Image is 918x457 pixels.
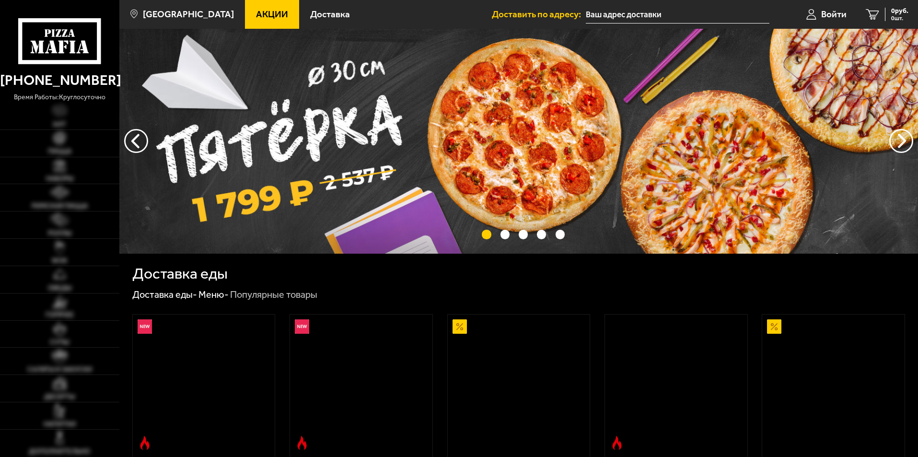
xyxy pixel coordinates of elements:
img: Новинка [138,319,152,334]
span: Десерты [44,394,75,400]
h1: Доставка еды [132,266,228,281]
a: НовинкаОстрое блюдоРимская с креветками [133,315,275,455]
img: Новинка [295,319,309,334]
span: Горячее [46,312,74,318]
span: Пицца [48,148,71,155]
span: WOK [52,258,68,264]
span: Супы [50,339,69,346]
button: следующий [124,129,148,153]
span: Акции [256,10,288,19]
a: АкционныйАль-Шам 25 см (тонкое тесто) [448,315,590,455]
span: Напитки [44,421,76,428]
img: Острое блюдо [610,436,624,450]
span: Дополнительно [29,448,90,455]
span: Салаты и закуски [27,366,92,373]
button: точки переключения [537,230,546,239]
span: Роллы [48,230,71,237]
button: предыдущий [889,129,913,153]
span: Хит [53,121,66,128]
button: точки переключения [519,230,528,239]
a: Доставка еды- [132,289,197,300]
span: Войти [821,10,847,19]
a: АкционныйПепперони 25 см (толстое с сыром) [762,315,905,455]
div: Популярные товары [230,289,317,301]
img: Острое блюдо [138,436,152,450]
span: 0 шт. [891,15,908,21]
input: Ваш адрес доставки [586,6,769,23]
span: Римская пицца [32,203,88,210]
a: НовинкаОстрое блюдоРимская с мясным ассорти [290,315,432,455]
button: точки переключения [482,230,491,239]
span: Доставить по адресу: [492,10,586,19]
span: Наборы [46,176,73,182]
button: точки переключения [556,230,565,239]
span: [GEOGRAPHIC_DATA] [143,10,234,19]
img: Острое блюдо [295,436,309,450]
img: Акционный [453,319,467,334]
span: Обеды [48,285,71,292]
span: 0 руб. [891,8,908,14]
a: Меню- [198,289,229,300]
span: Доставка [310,10,350,19]
button: точки переключения [500,230,510,239]
img: Акционный [767,319,781,334]
a: Острое блюдоБиф чили 25 см (толстое с сыром) [605,315,747,455]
